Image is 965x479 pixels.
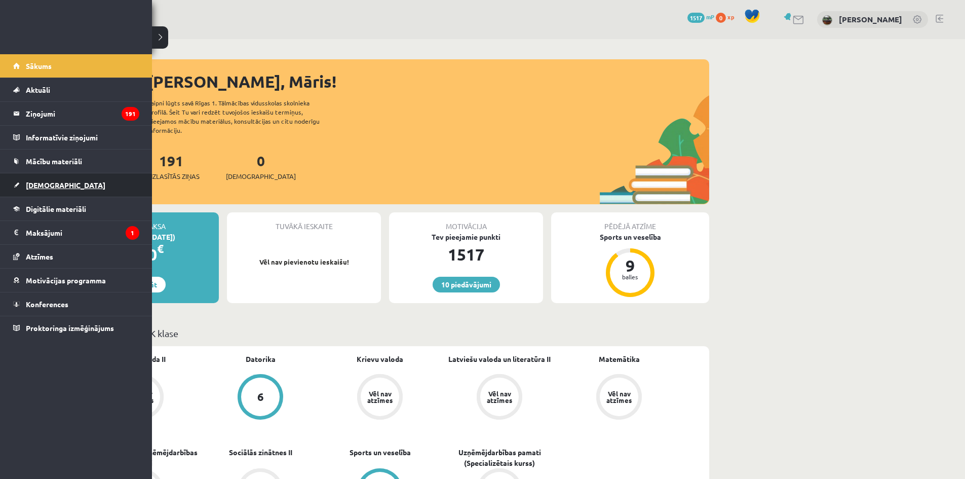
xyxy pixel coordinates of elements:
a: Informatīvie ziņojumi [13,126,139,149]
span: Sākums [26,61,52,70]
a: Vēl nav atzīmes [559,374,679,422]
a: Sports un veselība [350,447,411,458]
span: Motivācijas programma [26,276,106,285]
span: mP [706,13,714,21]
img: Māris Blušs [822,15,832,25]
a: Latviešu valoda un literatūra II [448,354,551,364]
a: Vēl nav atzīmes [320,374,440,422]
span: € [157,241,164,256]
span: [DEMOGRAPHIC_DATA] [26,180,105,190]
span: xp [727,13,734,21]
a: Krievu valoda [357,354,403,364]
div: 6 [257,391,264,402]
a: Uzņēmējdarbības pamati (Specializētais kurss) [440,447,559,468]
div: Vēl nav atzīmes [605,390,633,403]
div: Vēl nav atzīmes [485,390,514,403]
a: 191Neizlasītās ziņas [143,152,200,181]
a: Motivācijas programma [13,269,139,292]
a: [PERSON_NAME] [839,14,902,24]
i: 1 [126,226,139,240]
a: Digitālie materiāli [13,197,139,220]
div: Motivācija [389,212,543,232]
a: Datorika [246,354,276,364]
div: Laipni lūgts savā Rīgas 1. Tālmācības vidusskolas skolnieka profilā. Šeit Tu vari redzēt tuvojošo... [148,98,337,135]
a: Mācību materiāli [13,150,139,173]
span: Aktuāli [26,85,50,94]
a: Maksājumi1 [13,221,139,244]
a: Ziņojumi191 [13,102,139,125]
a: Vēl nav atzīmes [440,374,559,422]
div: Tuvākā ieskaite [227,212,381,232]
div: Tev pieejamie punkti [389,232,543,242]
p: Mācību plāns 12.b1 JK klase [65,326,705,340]
a: Rīgas 1. Tālmācības vidusskola [11,18,92,43]
legend: Ziņojumi [26,102,139,125]
i: 191 [122,107,139,121]
a: Atzīmes [13,245,139,268]
a: Matemātika [599,354,640,364]
span: [DEMOGRAPHIC_DATA] [226,171,296,181]
span: Atzīmes [26,252,53,261]
div: [PERSON_NAME], Māris! [147,69,709,94]
span: 1517 [687,13,705,23]
legend: Informatīvie ziņojumi [26,126,139,149]
span: Neizlasītās ziņas [143,171,200,181]
a: 0 xp [716,13,739,21]
a: Sākums [13,54,139,78]
a: Sports un veselība 9 balles [551,232,709,299]
div: balles [615,274,645,280]
div: 1517 [389,242,543,267]
div: Vēl nav atzīmes [366,390,394,403]
a: 1517 mP [687,13,714,21]
a: 6 [201,374,320,422]
a: 10 piedāvājumi [433,277,500,292]
a: Sociālās zinātnes II [229,447,292,458]
div: 9 [615,257,645,274]
span: Proktoringa izmēģinājums [26,323,114,333]
span: Digitālie materiāli [26,204,86,213]
a: Proktoringa izmēģinājums [13,316,139,340]
span: 0 [716,13,726,23]
div: Sports un veselība [551,232,709,242]
legend: Maksājumi [26,221,139,244]
span: Mācību materiāli [26,157,82,166]
a: Aktuāli [13,78,139,101]
a: 0[DEMOGRAPHIC_DATA] [226,152,296,181]
a: [DEMOGRAPHIC_DATA] [13,173,139,197]
p: Vēl nav pievienotu ieskaišu! [232,257,376,267]
a: Konferences [13,292,139,316]
div: Pēdējā atzīme [551,212,709,232]
span: Konferences [26,300,68,309]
